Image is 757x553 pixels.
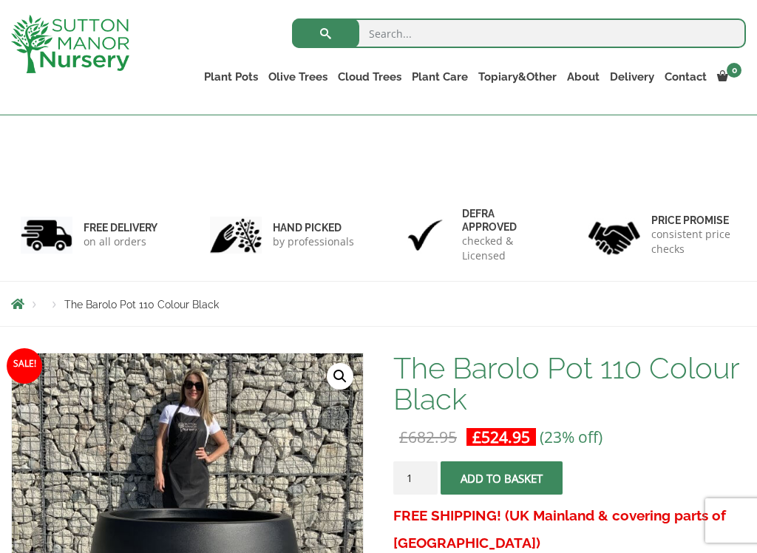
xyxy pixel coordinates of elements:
h1: The Barolo Pot 110 Colour Black [393,353,746,415]
h6: Defra approved [462,207,547,234]
a: Olive Trees [263,67,333,87]
nav: Breadcrumbs [11,298,746,310]
a: Topiary&Other [473,67,562,87]
span: (23% off) [540,427,602,447]
p: by professionals [273,234,354,249]
span: Sale! [7,348,42,384]
p: checked & Licensed [462,234,547,263]
p: consistent price checks [651,227,736,257]
h6: hand picked [273,221,354,234]
img: 2.jpg [210,217,262,254]
a: 0 [712,67,746,87]
p: on all orders [84,234,157,249]
img: 4.jpg [588,212,640,257]
a: About [562,67,605,87]
a: Contact [659,67,712,87]
input: Search... [292,18,746,48]
button: Add to basket [441,461,563,495]
img: 3.jpg [399,217,451,254]
span: 0 [727,63,741,78]
a: Cloud Trees [333,67,407,87]
a: Delivery [605,67,659,87]
h6: FREE DELIVERY [84,221,157,234]
bdi: 524.95 [472,427,530,447]
input: Product quantity [393,461,438,495]
span: The Barolo Pot 110 Colour Black [64,299,219,311]
h6: Price promise [651,214,736,227]
img: 1.jpg [21,217,72,254]
a: View full-screen image gallery [327,363,353,390]
a: Plant Care [407,67,473,87]
span: £ [399,427,408,447]
a: Plant Pots [199,67,263,87]
img: logo [11,15,129,73]
bdi: 682.95 [399,427,457,447]
span: £ [472,427,481,447]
